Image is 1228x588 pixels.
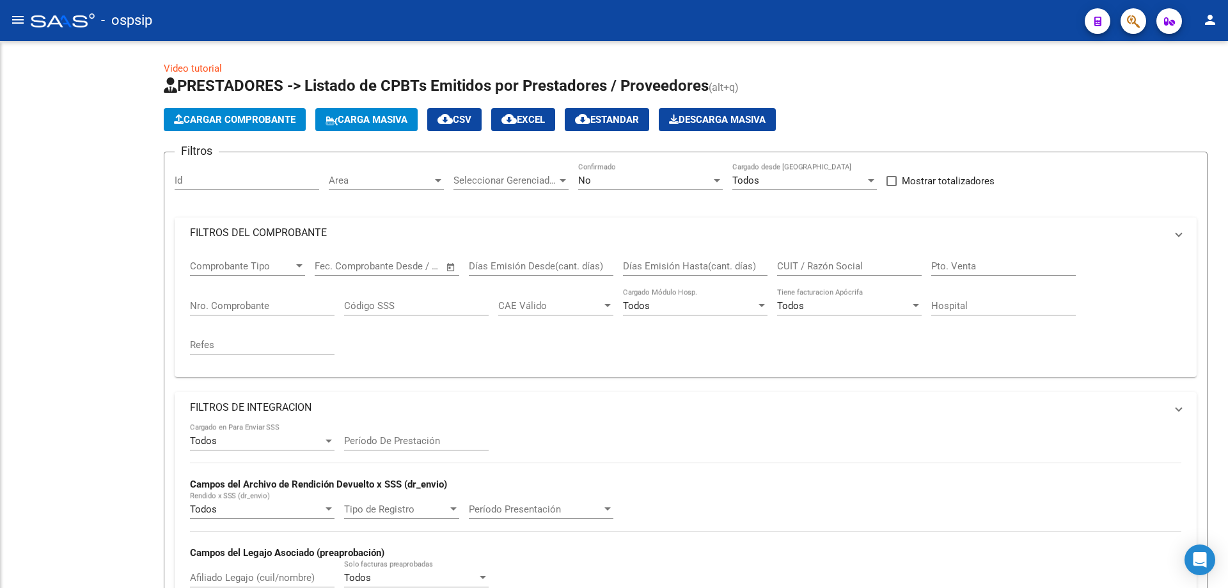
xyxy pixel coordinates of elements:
[190,401,1166,415] mat-panel-title: FILTROS DE INTEGRACION
[190,226,1166,240] mat-panel-title: FILTROS DEL COMPROBANTE
[501,114,545,125] span: EXCEL
[437,114,471,125] span: CSV
[175,142,219,160] h3: Filtros
[575,114,639,125] span: Estandar
[175,218,1197,248] mat-expansion-panel-header: FILTROS DEL COMPROBANTE
[575,111,590,127] mat-icon: cloud_download
[164,77,709,95] span: PRESTADORES -> Listado de CPBTs Emitidos por Prestadores / Proveedores
[101,6,152,35] span: - ospsip
[659,108,776,131] button: Descarga Masiva
[190,260,294,272] span: Comprobante Tipo
[427,108,482,131] button: CSV
[902,173,995,189] span: Mostrar totalizadores
[565,108,649,131] button: Estandar
[164,63,222,74] a: Video tutorial
[732,175,759,186] span: Todos
[469,504,602,515] span: Período Presentación
[1202,12,1218,28] mat-icon: person
[175,248,1197,377] div: FILTROS DEL COMPROBANTE
[10,12,26,28] mat-icon: menu
[437,111,453,127] mat-icon: cloud_download
[453,175,557,186] span: Seleccionar Gerenciador
[164,108,306,131] button: Cargar Comprobante
[175,392,1197,423] mat-expansion-panel-header: FILTROS DE INTEGRACION
[190,435,217,447] span: Todos
[326,114,407,125] span: Carga Masiva
[1185,544,1215,575] div: Open Intercom Messenger
[344,504,448,515] span: Tipo de Registro
[709,81,739,93] span: (alt+q)
[578,175,591,186] span: No
[623,300,650,312] span: Todos
[329,175,432,186] span: Area
[190,479,447,490] strong: Campos del Archivo de Rendición Devuelto x SSS (dr_envio)
[190,547,384,559] strong: Campos del Legajo Asociado (preaprobación)
[444,260,459,274] button: Open calendar
[190,504,217,515] span: Todos
[378,260,440,272] input: Fecha fin
[498,300,602,312] span: CAE Válido
[669,114,766,125] span: Descarga Masiva
[501,111,517,127] mat-icon: cloud_download
[344,572,371,584] span: Todos
[777,300,804,312] span: Todos
[659,108,776,131] app-download-masive: Descarga masiva de comprobantes (adjuntos)
[315,260,366,272] input: Fecha inicio
[315,108,418,131] button: Carga Masiva
[174,114,295,125] span: Cargar Comprobante
[491,108,555,131] button: EXCEL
